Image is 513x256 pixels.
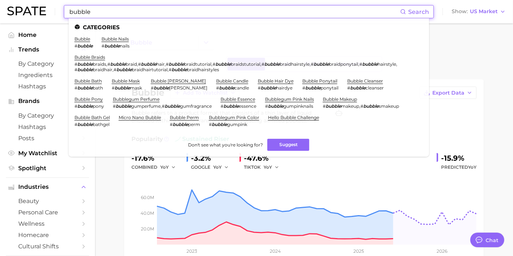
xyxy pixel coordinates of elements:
a: micro nano bubble [119,115,161,120]
span: YoY [468,164,476,170]
a: bubble pony [74,96,103,102]
div: -17.6% [131,152,181,164]
span: braidhairstyles [187,67,219,72]
a: bubble essence [221,96,255,102]
em: bubble [173,122,188,127]
a: by Category [6,58,89,69]
button: Trends [6,44,89,55]
em: bubble [314,61,329,67]
span: [PERSON_NAME] [169,85,207,91]
span: hairdye [276,85,292,91]
a: bubble ponytail [302,78,337,84]
a: hello bubble challenge [268,115,319,120]
span: # [102,43,104,49]
span: Show [452,9,468,14]
span: braidhairtutorial [132,67,168,72]
span: Don't see what you're looking for? [188,142,263,148]
span: braid [126,61,137,67]
a: bubble hair dye [258,78,294,84]
span: # [74,103,77,109]
tspan: 2024 [270,248,281,254]
a: homecare [6,229,89,241]
span: braidhairstyle [280,61,310,67]
a: bubble mask [112,78,140,84]
em: bubble [77,122,93,127]
div: , , , , , , , , , , [74,61,414,72]
span: YoY [160,164,169,170]
span: # [359,61,362,67]
a: bubble [74,36,90,42]
span: # [74,122,77,127]
em: bubble [350,85,365,91]
span: # [258,85,261,91]
span: Search [408,8,429,15]
a: Hashtags [6,81,89,92]
a: bubble candle [216,78,248,84]
a: bubble [PERSON_NAME] [151,78,206,84]
a: Home [6,29,89,41]
span: by Category [18,112,77,119]
span: # [221,103,223,109]
span: beauty [18,198,77,205]
a: bubble bath gel [74,115,110,120]
span: # [74,43,77,49]
a: bubble nails [102,36,129,42]
span: mask [130,85,142,91]
span: My Watchlist [18,150,77,157]
span: Export Data [432,90,464,96]
span: personal care [18,209,77,216]
em: bubble [141,61,156,67]
em: bubble [326,103,341,109]
button: Export Data [420,87,476,99]
span: nails [120,43,130,49]
span: wellness [18,220,77,227]
a: cultural shifts [6,241,89,252]
em: bubble [154,85,169,91]
span: # [74,61,77,67]
em: bubble [77,103,93,109]
a: Posts [6,133,89,144]
a: wellness [6,218,89,229]
input: Search here for a brand, industry, or ingredient [69,5,400,18]
div: -15.9% [441,152,476,164]
span: braidhair [93,67,112,72]
span: # [151,85,154,91]
span: by Category [18,60,77,67]
a: bubble bath [74,78,102,84]
span: perm [188,122,200,127]
span: cultural shifts [18,243,77,250]
span: cleanser [365,85,384,91]
em: bubble [362,61,378,67]
span: makeup [341,103,359,109]
em: bubble [77,85,93,91]
button: Suggest [267,139,309,151]
button: ShowUS Market [450,7,508,16]
span: # [347,85,350,91]
a: Spotlight [6,163,89,174]
em: bubble [116,103,131,109]
em: bubble [219,85,234,91]
span: hair [156,61,165,67]
div: , [113,103,212,109]
span: # [360,103,363,109]
span: homecare [18,232,77,238]
a: beauty [6,195,89,207]
span: Industries [18,184,77,190]
em: bubble [77,43,93,49]
a: bubble makeup [323,96,357,102]
em: bubble [261,85,276,91]
em: bubble [268,103,283,109]
span: # [323,103,326,109]
button: Brands [6,96,89,107]
a: bubble perm [170,115,199,120]
span: Ingredients [18,72,77,79]
span: # [209,122,212,127]
div: TIKTOK [244,163,284,172]
em: bubble [104,43,120,49]
em: bubble [77,61,93,67]
a: bubble braids [74,54,105,60]
span: essence [239,103,256,109]
span: braidtutorial [184,61,211,67]
button: YoY [213,163,229,172]
div: -3.2% [191,152,234,164]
